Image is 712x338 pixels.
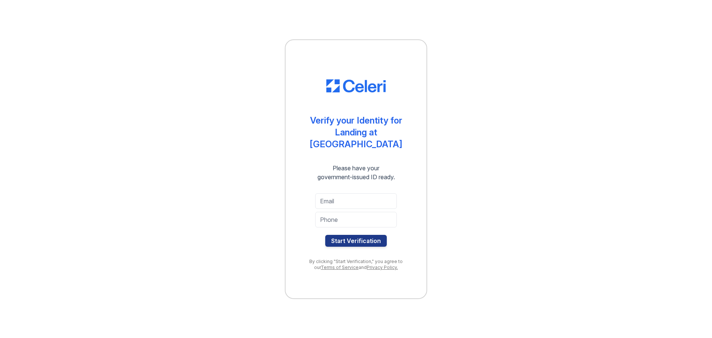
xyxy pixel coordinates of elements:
img: CE_Logo_Blue-a8612792a0a2168367f1c8372b55b34899dd931a85d93a1a3d3e32e68fde9ad4.png [326,79,386,93]
input: Phone [315,212,397,227]
a: Terms of Service [321,265,359,270]
div: Verify your Identity for Landing at [GEOGRAPHIC_DATA] [300,115,412,150]
a: Privacy Policy. [367,265,398,270]
iframe: chat widget [681,308,705,331]
input: Email [315,193,397,209]
div: Please have your government-issued ID ready. [304,164,408,181]
button: Start Verification [325,235,387,247]
div: By clicking "Start Verification," you agree to our and [300,259,412,270]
